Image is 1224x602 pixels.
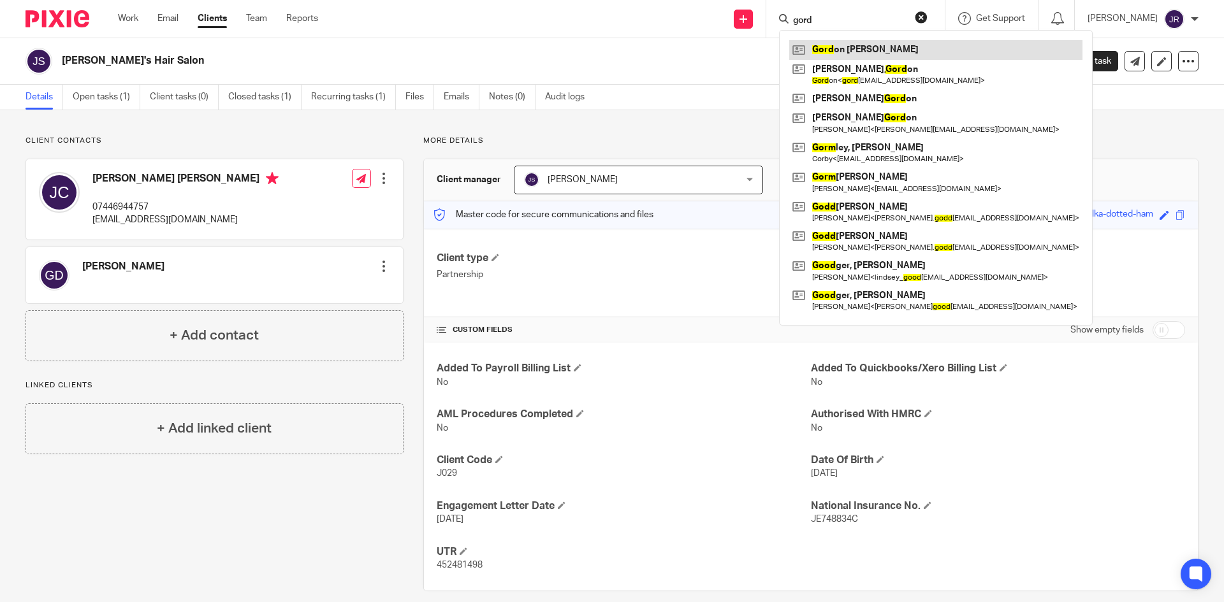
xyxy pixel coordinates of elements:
span: No [811,424,822,433]
input: Search [792,15,907,27]
h3: Client manager [437,173,501,186]
p: [PERSON_NAME] [1088,12,1158,25]
label: Show empty fields [1070,324,1144,336]
span: No [437,424,448,433]
h4: Added To Quickbooks/Xero Billing List [811,362,1185,375]
h4: Date Of Birth [811,454,1185,467]
h4: CUSTOM FIELDS [437,325,811,335]
i: Primary [266,172,279,185]
h4: Client type [437,252,811,265]
a: Work [118,12,138,25]
a: Audit logs [545,85,594,110]
h4: [PERSON_NAME] [82,260,164,273]
a: Details [25,85,63,110]
a: Email [157,12,178,25]
p: Master code for secure communications and files [433,208,653,221]
a: Open tasks (1) [73,85,140,110]
p: Partnership [437,268,811,281]
h4: Added To Payroll Billing List [437,362,811,375]
img: svg%3E [39,260,69,290]
p: [EMAIL_ADDRESS][DOMAIN_NAME] [92,213,279,226]
h4: [PERSON_NAME] [PERSON_NAME] [92,172,279,188]
a: Reports [286,12,318,25]
h4: + Add linked client [157,419,272,438]
p: Client contacts [25,136,404,146]
a: Client tasks (0) [150,85,219,110]
h4: Engagement Letter Date [437,499,811,513]
img: svg%3E [25,48,52,75]
img: svg%3E [39,172,80,213]
a: Files [405,85,434,110]
span: Get Support [976,14,1025,23]
span: 452481498 [437,561,483,570]
a: Recurring tasks (1) [311,85,396,110]
h4: UTR [437,545,811,559]
a: Team [246,12,267,25]
span: [DATE] [811,469,838,478]
span: No [811,378,822,387]
p: Linked clients [25,380,404,391]
button: Clear [915,11,928,24]
img: Pixie [25,10,89,27]
a: Closed tasks (1) [228,85,302,110]
img: svg%3E [524,172,539,187]
a: Clients [198,12,227,25]
h4: Client Code [437,454,811,467]
h4: + Add contact [170,326,259,345]
span: [PERSON_NAME] [548,175,618,184]
span: J029 [437,469,457,478]
span: [DATE] [437,515,463,524]
p: 07446944757 [92,201,279,213]
h4: Authorised With HMRC [811,408,1185,421]
h4: AML Procedures Completed [437,408,811,421]
span: JE748834C [811,515,858,524]
span: No [437,378,448,387]
img: svg%3E [1164,9,1184,29]
a: Emails [444,85,479,110]
p: More details [423,136,1198,146]
a: Notes (0) [489,85,535,110]
h2: [PERSON_NAME]'s Hair Salon [62,54,833,68]
h4: National Insurance No. [811,499,1185,513]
